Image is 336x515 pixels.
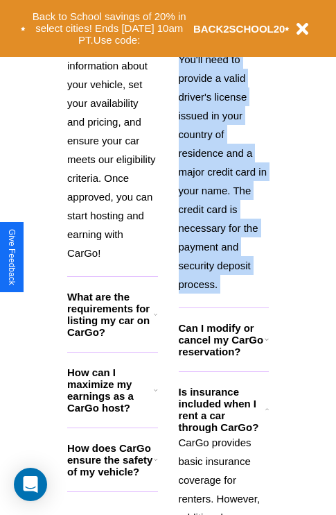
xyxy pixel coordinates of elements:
[179,50,269,294] p: You'll need to provide a valid driver's license issued in your country of residence and a major c...
[26,7,193,50] button: Back to School savings of 20% in select cities! Ends [DATE] 10am PT.Use code:
[14,468,47,501] div: Open Intercom Messenger
[67,366,154,414] h3: How can I maximize my earnings as a CarGo host?
[179,386,265,433] h3: Is insurance included when I rent a car through CarGo?
[179,322,265,357] h3: Can I modify or cancel my CarGo reservation?
[67,442,154,478] h3: How does CarGo ensure the safety of my vehicle?
[7,229,17,285] div: Give Feedback
[67,291,154,338] h3: What are the requirements for listing my car on CarGo?
[193,23,285,35] b: BACK2SCHOOL20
